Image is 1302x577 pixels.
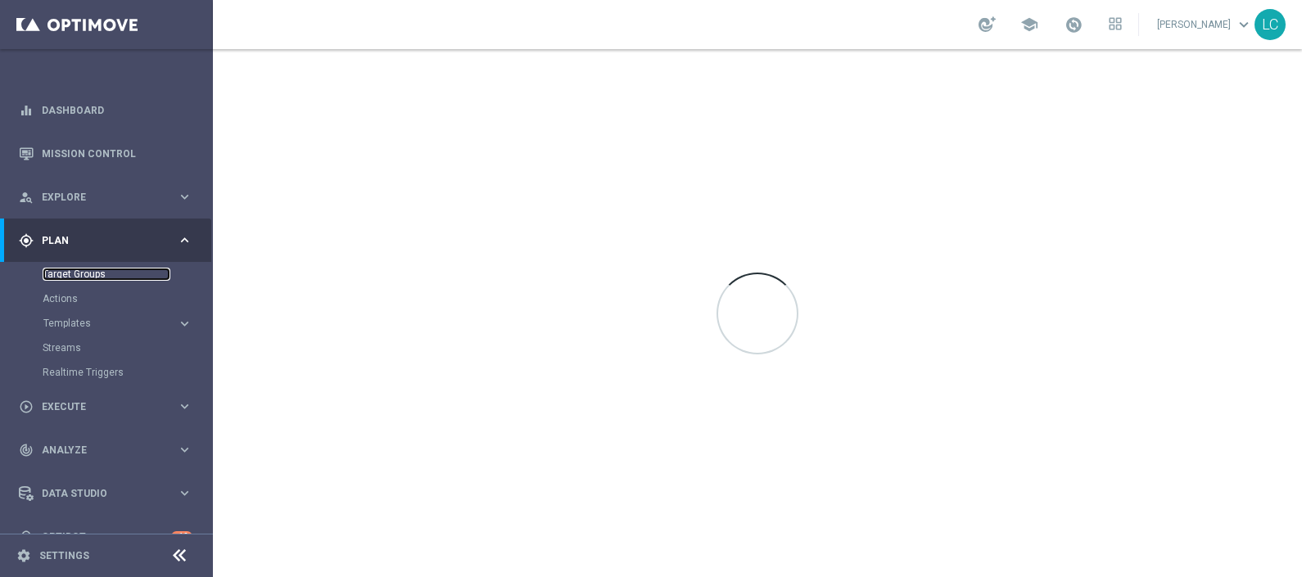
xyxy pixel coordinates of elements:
[43,268,170,281] a: Target Groups
[177,399,192,414] i: keyboard_arrow_right
[19,233,34,248] i: gps_fixed
[1020,16,1038,34] span: school
[43,317,193,330] button: Templates keyboard_arrow_right
[42,236,177,246] span: Plan
[18,444,193,457] button: track_changes Analyze keyboard_arrow_right
[43,360,211,385] div: Realtime Triggers
[19,530,34,544] i: lightbulb
[19,190,34,205] i: person_search
[19,103,34,118] i: equalizer
[19,443,34,458] i: track_changes
[18,191,193,204] button: person_search Explore keyboard_arrow_right
[1155,12,1255,37] a: [PERSON_NAME]keyboard_arrow_down
[1255,9,1286,40] div: LC
[43,262,211,286] div: Target Groups
[19,486,177,501] div: Data Studio
[177,485,192,501] i: keyboard_arrow_right
[1235,16,1253,34] span: keyboard_arrow_down
[18,104,193,117] button: equalizer Dashboard
[18,487,193,500] button: Data Studio keyboard_arrow_right
[16,548,31,563] i: settings
[19,190,177,205] div: Explore
[19,233,177,248] div: Plan
[18,400,193,413] button: play_circle_outline Execute keyboard_arrow_right
[19,515,192,558] div: Optibot
[18,234,193,247] button: gps_fixed Plan keyboard_arrow_right
[42,402,177,412] span: Execute
[18,147,193,160] button: Mission Control
[177,442,192,458] i: keyboard_arrow_right
[43,318,160,328] span: Templates
[177,189,192,205] i: keyboard_arrow_right
[19,132,192,175] div: Mission Control
[19,88,192,132] div: Dashboard
[43,336,211,360] div: Streams
[43,292,170,305] a: Actions
[42,445,177,455] span: Analyze
[43,341,170,354] a: Streams
[42,132,192,175] a: Mission Control
[18,530,193,543] button: lightbulb Optibot +10
[42,515,171,558] a: Optibot
[42,489,177,498] span: Data Studio
[177,232,192,248] i: keyboard_arrow_right
[171,531,192,542] div: +10
[19,399,177,414] div: Execute
[42,88,192,132] a: Dashboard
[19,399,34,414] i: play_circle_outline
[177,316,192,331] i: keyboard_arrow_right
[39,551,89,561] a: Settings
[43,286,211,311] div: Actions
[43,311,211,336] div: Templates
[19,443,177,458] div: Analyze
[43,318,177,328] div: Templates
[43,366,170,379] a: Realtime Triggers
[42,192,177,202] span: Explore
